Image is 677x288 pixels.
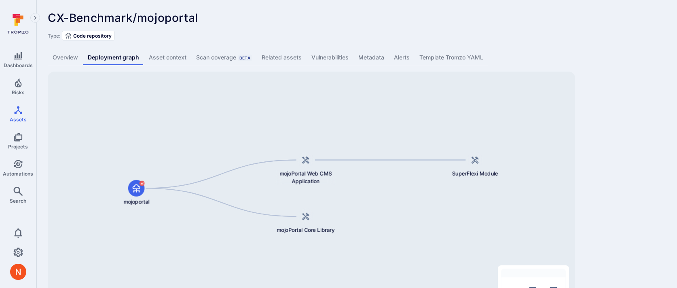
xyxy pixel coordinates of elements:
span: mojoportal [123,198,149,206]
span: mojoPortal Web CMS Application [275,170,336,185]
a: Overview [48,50,83,65]
div: Scan coverage [196,53,252,61]
div: Beta [238,55,252,61]
span: Projects [8,144,28,150]
div: Neeren Patki [10,264,26,280]
a: Deployment graph [83,50,144,65]
span: Search [10,198,26,204]
button: Expand navigation menu [30,13,40,23]
i: Expand navigation menu [32,15,38,21]
a: Asset context [144,50,191,65]
a: Alerts [389,50,415,65]
span: mojoPortal Core Library [277,226,334,234]
img: ACg8ocIprwjrgDQnDsNSk9Ghn5p5-B8DpAKWoJ5Gi9syOE4K59tr4Q=s96-c [10,264,26,280]
span: SuperFlexi Module [452,170,498,178]
span: Dashboards [4,62,33,68]
span: CX-Benchmark/mojoportal [48,11,198,25]
a: Vulnerabilities [307,50,353,65]
span: Risks [12,89,25,95]
span: Assets [10,116,27,123]
span: Automations [3,171,33,177]
a: Template Tromzo YAML [415,50,488,65]
a: Related assets [257,50,307,65]
span: Code repository [73,33,112,39]
div: Asset tabs [48,50,666,65]
a: Metadata [353,50,389,65]
span: Type: [48,33,60,39]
